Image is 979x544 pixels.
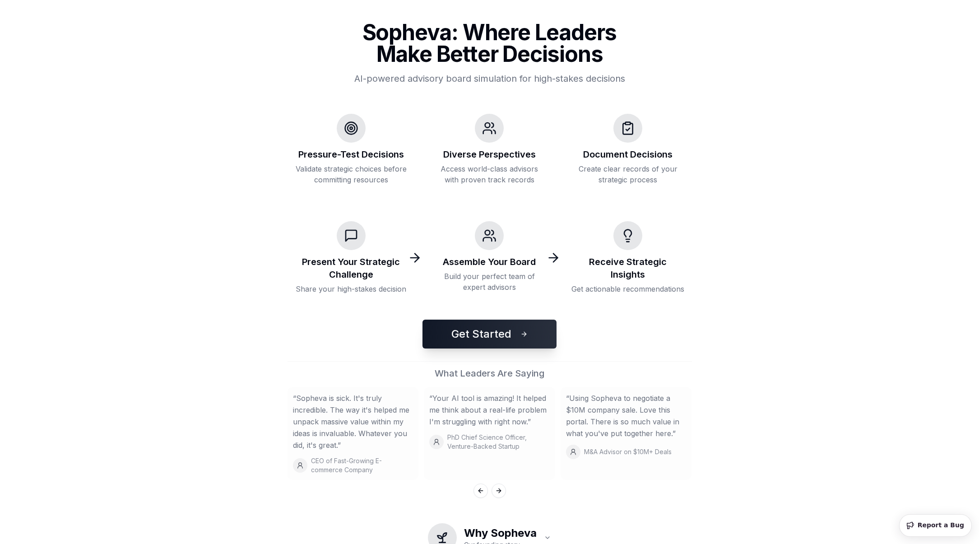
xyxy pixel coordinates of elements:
p: Get actionable recommendations [571,284,684,294]
button: Get Started [422,320,557,349]
h1: Sopheva: Where Leaders Make Better Decisions [338,22,641,65]
h3: Diverse Perspectives [443,148,536,161]
p: M&A Advisor on $10M+ Deals [584,447,672,456]
h3: Pressure-Test Decisions [298,148,404,161]
blockquote: “ Sopheva is sick. It's truly incredible. The way it's helped me unpack massive value within my i... [293,392,413,451]
h3: Document Decisions [583,148,673,161]
p: Share your high-stakes decision [296,284,406,294]
p: CEO of Fast-Growing E-commerce Company [311,456,413,474]
h3: Present Your Strategic Challenge [295,256,408,281]
p: PhD Chief Science Officer, Venture-Backed Startup [447,433,550,451]
h3: Assemble Your Board [443,256,536,268]
blockquote: “ Your AI tool is amazing! It helped me think about a real-life problem I'm struggling with right... [429,392,550,428]
p: Access world-class advisors with proven track records [433,163,546,185]
p: Validate strategic choices before committing resources [295,163,408,185]
h3: Receive Strategic Insights [571,256,685,281]
blockquote: “ Using Sopheva to negotiate a $10M company sale. Love this portal. There is so much value in wha... [566,392,687,439]
h2: What Leaders Are Saying [288,367,692,380]
p: AI-powered advisory board simulation for high-stakes decisions [338,72,641,85]
p: Create clear records of your strategic process [571,163,685,185]
h2: Why Sopheva [464,526,537,540]
p: Build your perfect team of expert advisors [433,271,546,293]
